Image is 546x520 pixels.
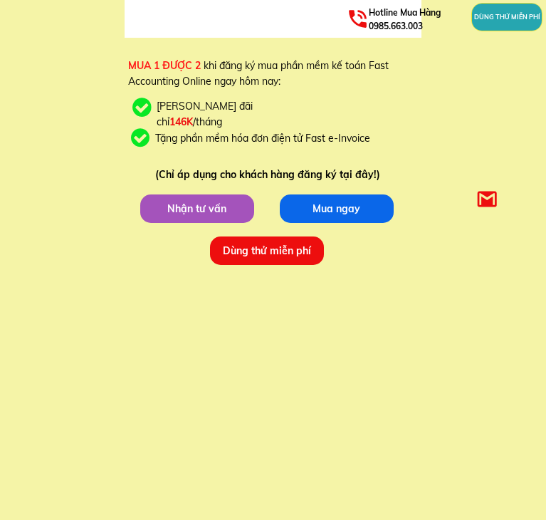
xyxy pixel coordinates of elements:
h3: 0985.663.003 [369,6,448,33]
div: (Chỉ áp dụng cho khách hàng đăng ký tại đây!) [155,167,440,182]
p: Nhận tư vấn [137,194,257,224]
div: [PERSON_NAME] đãi chỉ /tháng [157,98,291,130]
p: Dùng thử miễn phí [207,236,327,266]
p: DÙNG THỬ MIỄN PHÍ [472,4,542,31]
span: khi đăng ký mua phần mềm kế toán Fast Accounting Online ngay hôm nay: [128,59,389,88]
div: Tặng phần mềm hóa đơn điện tử Fast e-Invoice [155,130,440,146]
p: Mua ngay [276,194,397,224]
span: 146K [169,115,193,128]
span: Hotline Mua Hàng [369,7,441,18]
span: MUA 1 ĐƯỢC 2 [128,59,201,72]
